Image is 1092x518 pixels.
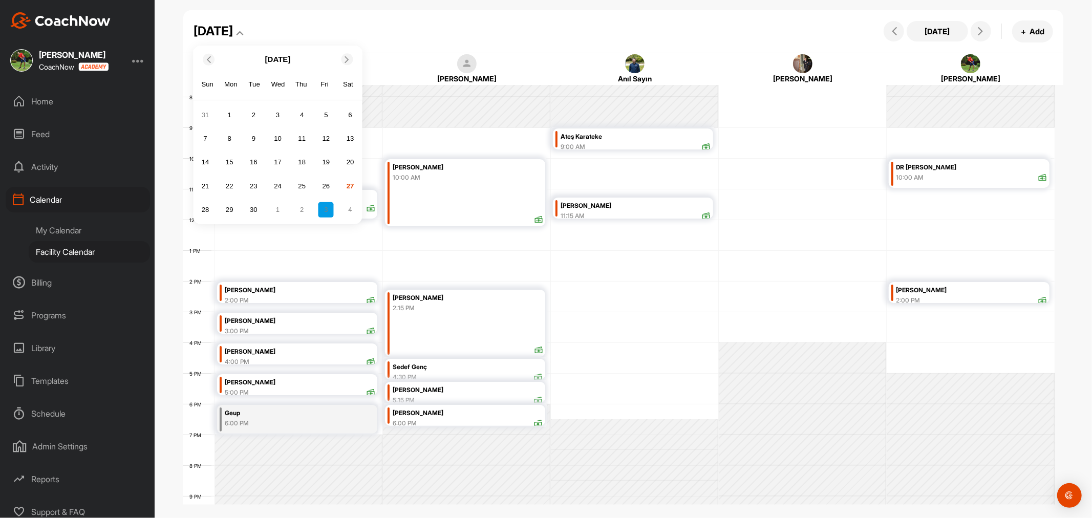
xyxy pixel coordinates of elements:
[225,419,349,428] div: 6:00 PM
[793,54,812,74] img: square_a5af11bd6a9eaf2830e86d991feef856.jpg
[270,178,286,193] div: Choose Wednesday, September 24th, 2025
[6,335,150,361] div: Library
[198,202,213,217] div: Choose Sunday, September 28th, 2025
[225,285,375,296] div: [PERSON_NAME]
[225,346,375,358] div: [PERSON_NAME]
[561,200,711,212] div: [PERSON_NAME]
[183,309,212,315] div: 3 PM
[393,292,543,304] div: [PERSON_NAME]
[270,202,286,217] div: Choose Wednesday, October 1st, 2025
[197,106,359,219] div: month 2025-09
[201,78,214,91] div: Sun
[183,493,212,500] div: 9 PM
[225,377,375,389] div: [PERSON_NAME]
[225,296,249,305] div: 2:00 PM
[246,178,261,193] div: Choose Tuesday, September 23rd, 2025
[733,73,872,84] div: [PERSON_NAME]
[341,78,355,91] div: Sat
[246,107,261,123] div: Choose Tuesday, September 2nd, 2025
[198,178,213,193] div: Choose Sunday, September 21st, 2025
[248,78,261,91] div: Tue
[246,155,261,170] div: Choose Tuesday, September 16th, 2025
[397,73,537,84] div: [PERSON_NAME]
[183,217,214,223] div: 12 PM
[6,368,150,394] div: Templates
[225,407,349,419] div: Geup
[39,62,109,71] div: CoachNow
[222,155,237,170] div: Choose Monday, September 15th, 2025
[896,296,920,305] div: 2:00 PM
[183,401,212,407] div: 6 PM
[393,373,417,382] div: 4:30 PM
[342,107,358,123] div: Choose Saturday, September 6th, 2025
[393,384,543,396] div: [PERSON_NAME]
[183,186,213,192] div: 11 AM
[246,131,261,146] div: Choose Tuesday, September 9th, 2025
[961,54,980,74] img: square_0221d115ea49f605d8705f6c24cfd99a.jpg
[10,12,111,29] img: CoachNow
[222,178,237,193] div: Choose Monday, September 22nd, 2025
[295,78,308,91] div: Thu
[222,131,237,146] div: Choose Monday, September 8th, 2025
[225,327,249,336] div: 3:00 PM
[294,202,310,217] div: Choose Thursday, October 2nd, 2025
[222,202,237,217] div: Choose Monday, September 29th, 2025
[183,125,212,131] div: 9 AM
[342,131,358,146] div: Choose Saturday, September 13th, 2025
[393,304,415,313] div: 2:15 PM
[901,73,1040,84] div: [PERSON_NAME]
[270,131,286,146] div: Choose Wednesday, September 10th, 2025
[565,73,704,84] div: Anıl Sayın
[6,154,150,180] div: Activity
[318,202,334,217] div: Choose Friday, October 3rd, 2025
[1021,26,1026,37] span: +
[271,78,285,91] div: Wed
[39,51,109,59] div: [PERSON_NAME]
[318,78,331,91] div: Fri
[318,155,334,170] div: Choose Friday, September 19th, 2025
[896,285,1047,296] div: [PERSON_NAME]
[183,371,212,377] div: 5 PM
[225,388,249,397] div: 5:00 PM
[225,357,249,366] div: 4:00 PM
[393,419,417,428] div: 6:00 PM
[29,241,150,263] div: Facility Calendar
[907,21,968,41] button: [DATE]
[270,107,286,123] div: Choose Wednesday, September 3rd, 2025
[29,220,150,241] div: My Calendar
[457,54,477,74] img: square_default-ef6cabf814de5a2bf16c804365e32c732080f9872bdf737d349900a9daf73cf9.png
[561,142,585,152] div: 9:00 AM
[318,178,334,193] div: Choose Friday, September 26th, 2025
[318,131,334,146] div: Choose Friday, September 12th, 2025
[198,155,213,170] div: Choose Sunday, September 14th, 2025
[183,463,212,469] div: 8 PM
[183,248,211,254] div: 1 PM
[1012,20,1053,42] button: +Add
[6,187,150,212] div: Calendar
[393,407,543,419] div: [PERSON_NAME]
[6,270,150,295] div: Billing
[222,107,237,123] div: Choose Monday, September 1st, 2025
[198,107,213,123] div: Choose Sunday, August 31st, 2025
[896,173,924,182] div: 10:00 AM
[342,202,358,217] div: Choose Saturday, October 4th, 2025
[318,107,334,123] div: Choose Friday, September 5th, 2025
[561,211,585,221] div: 11:15 AM
[270,155,286,170] div: Choose Wednesday, September 17th, 2025
[183,94,212,100] div: 8 AM
[896,162,1047,174] div: DR [PERSON_NAME]
[265,53,291,65] p: [DATE]
[224,78,238,91] div: Mon
[183,340,212,346] div: 4 PM
[342,178,358,193] div: Choose Saturday, September 27th, 2025
[198,131,213,146] div: Choose Sunday, September 7th, 2025
[6,401,150,426] div: Schedule
[6,303,150,328] div: Programs
[6,121,150,147] div: Feed
[393,162,543,174] div: [PERSON_NAME]
[183,156,215,162] div: 10 AM
[294,107,310,123] div: Choose Thursday, September 4th, 2025
[246,202,261,217] div: Choose Tuesday, September 30th, 2025
[294,178,310,193] div: Choose Thursday, September 25th, 2025
[78,62,109,71] img: CoachNow acadmey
